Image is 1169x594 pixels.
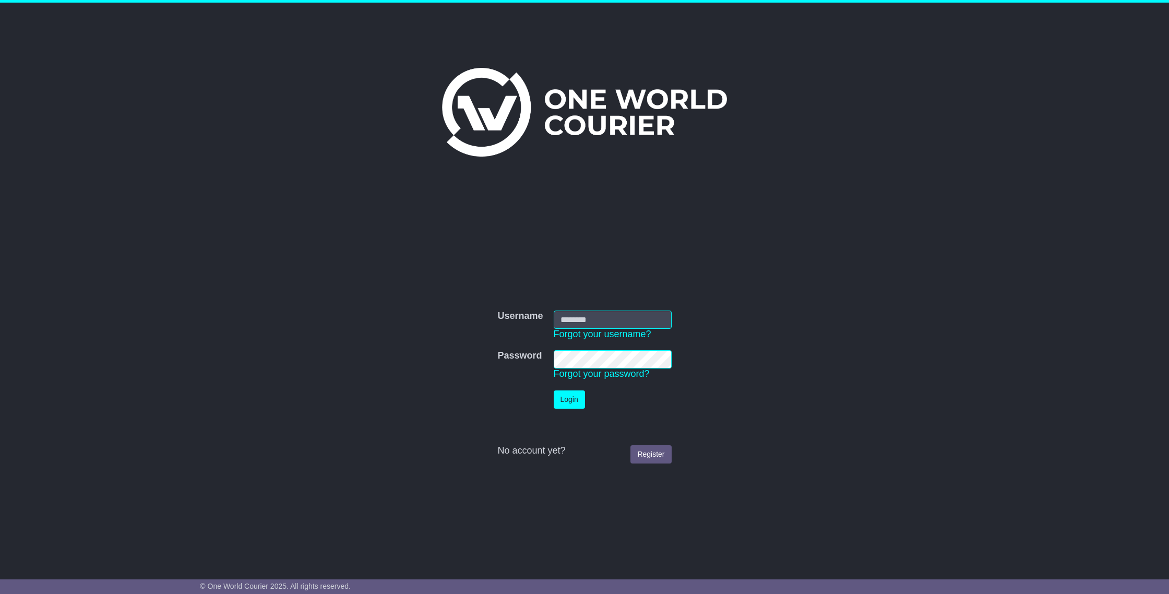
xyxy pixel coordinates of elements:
[497,350,542,362] label: Password
[497,311,543,322] label: Username
[497,445,671,457] div: No account yet?
[554,369,650,379] a: Forgot your password?
[554,390,585,409] button: Login
[200,582,351,590] span: © One World Courier 2025. All rights reserved.
[554,329,651,339] a: Forgot your username?
[630,445,671,464] a: Register
[442,68,727,157] img: One World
